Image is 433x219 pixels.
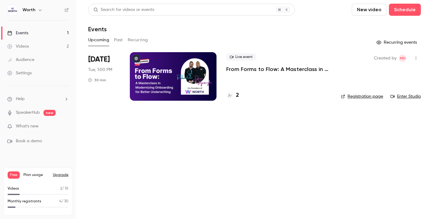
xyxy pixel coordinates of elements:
a: Registration page [341,93,383,99]
button: Recurring [128,35,148,45]
span: Help [16,96,25,102]
div: Videos [7,43,29,49]
img: Worth [8,5,17,15]
h1: Events [88,25,107,33]
span: Created by [374,55,397,62]
div: Sep 23 Tue, 1:00 PM (America/New York) [88,52,120,101]
a: 2 [226,91,239,99]
span: Live event [226,53,256,61]
span: Plan usage [23,173,49,177]
a: SpeakerHub [16,109,40,116]
button: New video [352,4,386,16]
div: 30 min [88,78,106,83]
a: From Forms to Flow: A Masterclass in Modernizing Onboarding for Better Underwriting [226,66,331,73]
div: Search for videos or events [93,7,154,13]
span: Tue, 1:00 PM [88,67,112,73]
span: new [43,110,56,116]
div: Events [7,30,28,36]
span: Free [8,171,20,179]
button: Upcoming [88,35,109,45]
span: 4 [59,200,61,203]
div: Audience [7,57,34,63]
button: Recurring events [374,38,421,47]
h6: Worth [23,7,35,13]
button: Past [114,35,123,45]
button: Schedule [389,4,421,16]
li: help-dropdown-opener [7,96,69,102]
span: 2 [60,187,62,190]
div: Settings [7,70,32,76]
h4: 2 [236,91,239,99]
span: MD [400,55,406,62]
span: What's new [16,123,39,130]
p: Monthly registrants [8,199,41,204]
a: Enter Studio [390,93,421,99]
span: [DATE] [88,55,110,64]
span: Marilena De Niear [399,55,406,62]
button: Upgrade [53,173,68,177]
p: / 30 [59,199,68,204]
p: / 10 [60,186,68,191]
p: Videos [8,186,19,191]
span: Book a demo [16,138,42,144]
